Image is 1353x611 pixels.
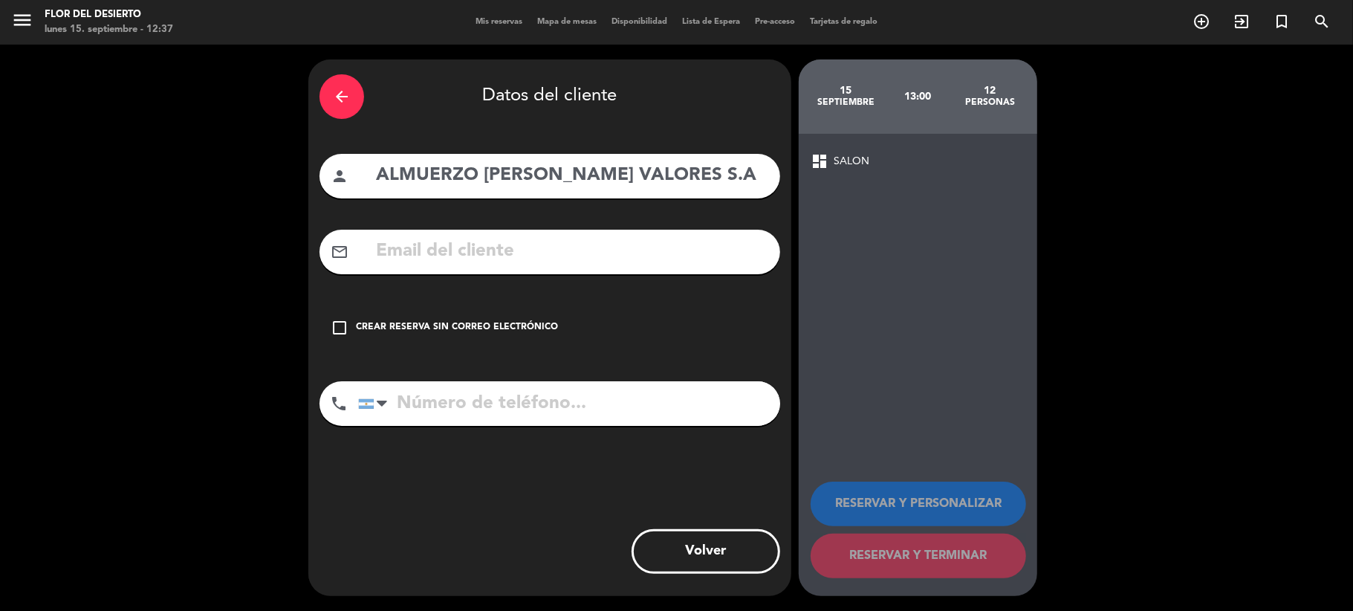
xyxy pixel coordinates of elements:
div: septiembre [810,97,882,109]
input: Número de teléfono... [358,381,780,426]
div: 15 [810,85,882,97]
i: add_circle_outline [1193,13,1210,30]
span: Mapa de mesas [530,18,604,26]
i: check_box_outline_blank [331,319,348,337]
div: 12 [954,85,1026,97]
span: Mis reservas [468,18,530,26]
span: Lista de Espera [675,18,747,26]
div: personas [954,97,1026,109]
div: Argentina: +54 [359,382,393,425]
div: Crear reserva sin correo electrónico [356,320,558,335]
button: menu [11,9,33,36]
i: search [1313,13,1331,30]
button: Volver [632,529,780,574]
i: turned_in_not [1273,13,1291,30]
i: menu [11,9,33,31]
span: dashboard [811,152,828,170]
button: RESERVAR Y PERSONALIZAR [811,482,1026,526]
span: Pre-acceso [747,18,802,26]
i: person [331,167,348,185]
div: 13:00 [882,71,954,123]
i: arrow_back [333,88,351,106]
input: Nombre del cliente [374,161,769,191]
i: phone [330,395,348,413]
span: SALON [834,153,869,170]
i: exit_to_app [1233,13,1250,30]
div: Datos del cliente [319,71,780,123]
span: Disponibilidad [604,18,675,26]
i: mail_outline [331,243,348,261]
div: FLOR DEL DESIERTO [45,7,173,22]
button: RESERVAR Y TERMINAR [811,534,1026,578]
input: Email del cliente [374,236,769,267]
span: Tarjetas de regalo [802,18,885,26]
div: lunes 15. septiembre - 12:37 [45,22,173,37]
